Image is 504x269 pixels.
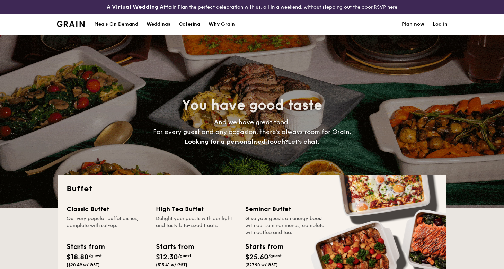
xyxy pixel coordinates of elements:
[107,3,176,11] h4: A Virtual Wedding Affair
[94,14,138,35] div: Meals On Demand
[268,253,282,258] span: /guest
[402,14,424,35] a: Plan now
[179,14,200,35] h1: Catering
[185,138,288,145] span: Looking for a personalised touch?
[156,215,237,236] div: Delight your guests with our light and tasty bite-sized treats.
[67,242,104,252] div: Starts from
[209,14,235,35] div: Why Grain
[178,253,191,258] span: /guest
[245,253,268,261] span: $25.60
[147,14,170,35] div: Weddings
[374,4,397,10] a: RSVP here
[204,14,239,35] a: Why Grain
[57,21,85,27] a: Logotype
[175,14,204,35] a: Catering
[57,21,85,27] img: Grain
[90,14,142,35] a: Meals On Demand
[156,262,187,267] span: ($13.41 w/ GST)
[245,204,326,214] div: Seminar Buffet
[142,14,175,35] a: Weddings
[67,262,100,267] span: ($20.49 w/ GST)
[156,242,194,252] div: Starts from
[156,253,178,261] span: $12.30
[89,253,102,258] span: /guest
[84,3,420,11] div: Plan the perfect celebration with us, all in a weekend, without stepping out the door.
[153,118,351,145] span: And we have great food. For every guest and any occasion, there’s always room for Grain.
[182,97,322,114] span: You have good taste
[245,262,278,267] span: ($27.90 w/ GST)
[288,138,319,145] span: Let's chat.
[156,204,237,214] div: High Tea Buffet
[245,215,326,236] div: Give your guests an energy boost with our seminar menus, complete with coffee and tea.
[67,183,438,195] h2: Buffet
[433,14,448,35] a: Log in
[245,242,283,252] div: Starts from
[67,215,148,236] div: Our very popular buffet dishes, complete with set-up.
[67,253,89,261] span: $18.80
[67,204,148,214] div: Classic Buffet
